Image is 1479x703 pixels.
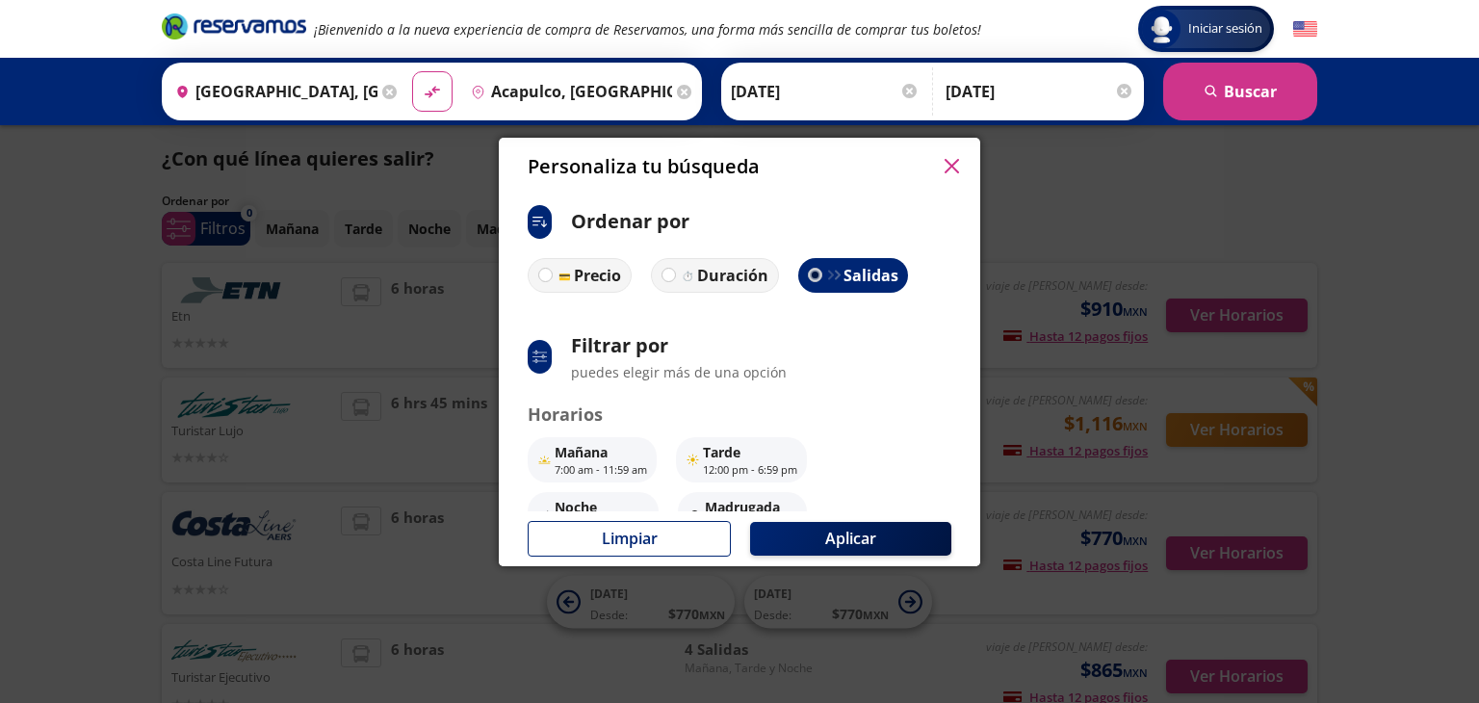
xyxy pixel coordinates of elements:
p: Mañana [555,442,647,462]
input: Opcional [946,67,1134,116]
p: Duración [697,264,768,287]
i: Brand Logo [162,12,306,40]
input: Elegir Fecha [731,67,920,116]
p: Horarios [528,402,951,428]
button: Madrugada12:00 am - 6:59 am [678,492,807,538]
button: Tarde12:00 pm - 6:59 pm [676,437,807,483]
span: Iniciar sesión [1181,19,1270,39]
p: Salidas [843,264,898,287]
button: Buscar [1163,63,1317,120]
button: Noche7:00 pm - 11:59 pm [528,492,659,538]
p: Madrugada [705,497,797,517]
p: Filtrar por [571,331,787,360]
p: 7:00 am - 11:59 am [555,462,647,479]
p: puedes elegir más de una opción [571,362,787,382]
em: ¡Bienvenido a la nueva experiencia de compra de Reservamos, una forma más sencilla de comprar tus... [314,20,981,39]
p: 12:00 pm - 6:59 pm [703,462,797,479]
p: Tarde [703,442,797,462]
button: Mañana7:00 am - 11:59 am [528,437,657,483]
input: Buscar Origen [168,67,377,116]
p: Precio [574,264,621,287]
button: Aplicar [750,522,951,556]
p: Ordenar por [571,207,689,236]
p: Noche [555,497,649,517]
a: Brand Logo [162,12,306,46]
p: Personaliza tu búsqueda [528,152,760,181]
button: English [1293,17,1317,41]
button: Limpiar [528,521,731,557]
input: Buscar Destino [463,67,673,116]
